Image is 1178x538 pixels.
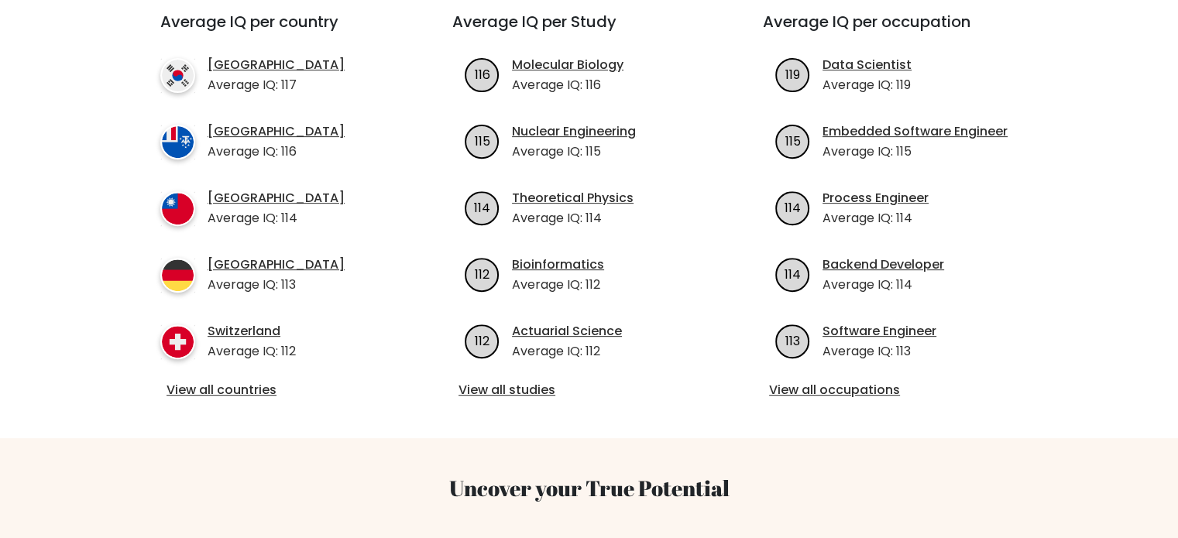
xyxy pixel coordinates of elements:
img: country [160,125,195,159]
a: Backend Developer [823,255,944,274]
img: country [160,58,195,93]
a: View all countries [167,381,390,399]
a: [GEOGRAPHIC_DATA] [208,122,345,141]
text: 114 [785,198,801,216]
a: Actuarial Science [512,322,622,341]
img: country [160,324,195,359]
a: Data Scientist [823,56,912,74]
h3: Uncover your True Potential [88,475,1091,502]
p: Average IQ: 115 [823,142,1008,161]
p: Average IQ: 114 [512,209,634,228]
text: 112 [475,265,489,283]
a: View all occupations [769,381,1030,399]
p: Average IQ: 112 [208,342,296,361]
p: Average IQ: 114 [823,276,944,294]
text: 113 [785,331,800,349]
p: Average IQ: 113 [823,342,936,361]
a: View all studies [458,381,720,399]
a: Bioinformatics [512,255,604,274]
img: country [160,258,195,293]
text: 119 [785,65,800,83]
text: 116 [475,65,490,83]
p: Average IQ: 114 [208,209,345,228]
text: 115 [475,132,490,149]
a: Nuclear Engineering [512,122,636,141]
text: 114 [474,198,490,216]
h3: Average IQ per occupation [763,12,1036,50]
p: Average IQ: 116 [208,142,345,161]
img: country [160,191,195,226]
a: [GEOGRAPHIC_DATA] [208,56,345,74]
h3: Average IQ per country [160,12,397,50]
p: Average IQ: 112 [512,342,622,361]
text: 114 [785,265,801,283]
a: Switzerland [208,322,296,341]
p: Average IQ: 115 [512,142,636,161]
h3: Average IQ per Study [452,12,726,50]
a: [GEOGRAPHIC_DATA] [208,255,345,274]
p: Average IQ: 113 [208,276,345,294]
a: [GEOGRAPHIC_DATA] [208,189,345,207]
text: 115 [785,132,801,149]
p: Average IQ: 114 [823,209,929,228]
p: Average IQ: 119 [823,76,912,94]
a: Software Engineer [823,322,936,341]
p: Average IQ: 112 [512,276,604,294]
text: 112 [475,331,489,349]
a: Process Engineer [823,189,929,207]
p: Average IQ: 116 [512,76,623,94]
p: Average IQ: 117 [208,76,345,94]
a: Theoretical Physics [512,189,634,207]
a: Molecular Biology [512,56,623,74]
a: Embedded Software Engineer [823,122,1008,141]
